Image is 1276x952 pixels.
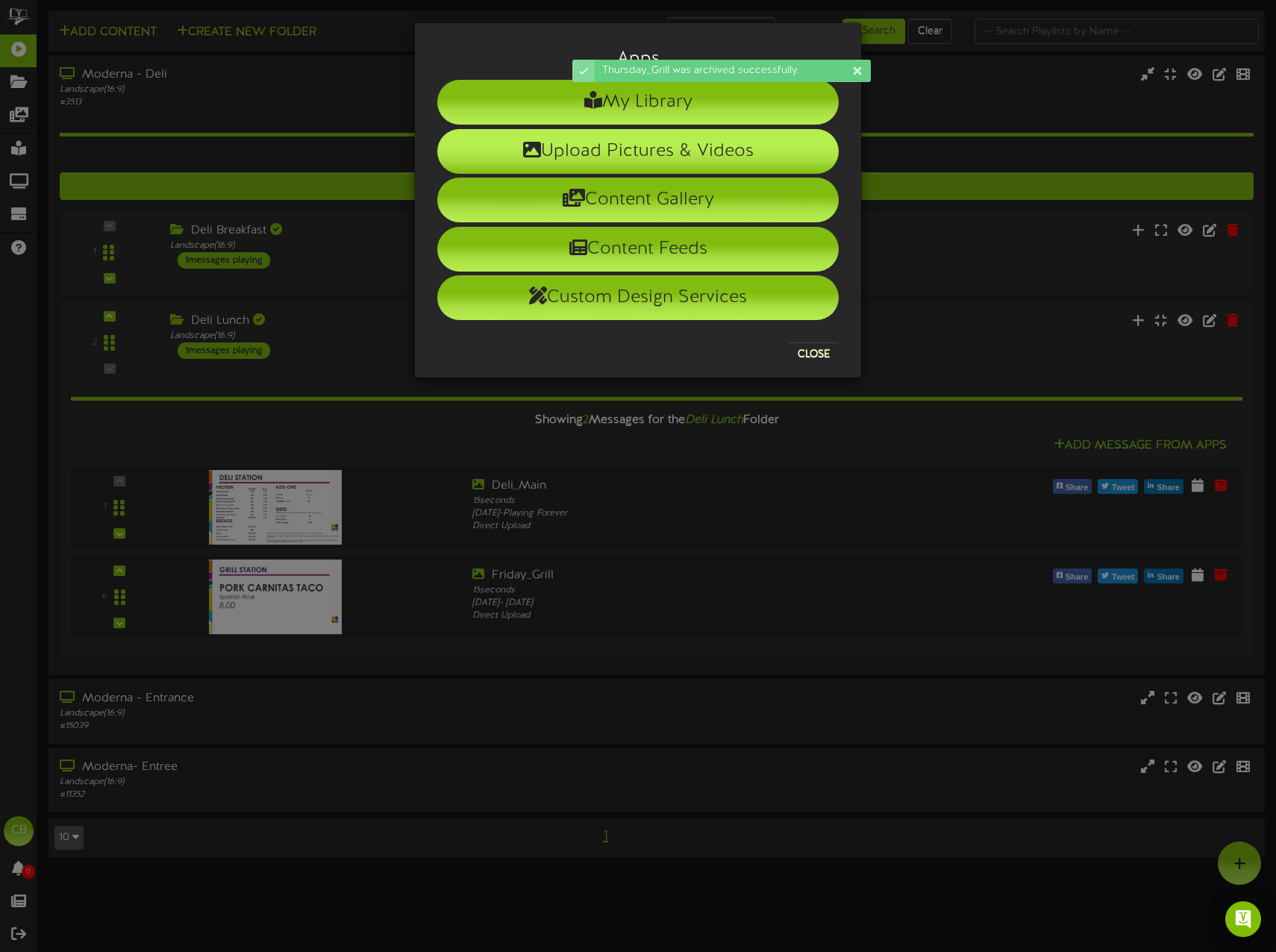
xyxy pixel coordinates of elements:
[789,342,839,366] button: Close
[595,60,871,82] div: Thursday_Grill was archived successfully.
[437,178,839,222] li: Content Gallery
[437,80,839,125] li: My Library
[437,227,839,272] li: Content Feeds
[437,49,839,69] h3: Apps
[437,129,839,174] li: Upload Pictures & Videos
[1225,901,1261,937] div: Open Intercom Messenger
[851,63,863,78] div: Dismiss this notification
[437,275,839,320] li: Custom Design Services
